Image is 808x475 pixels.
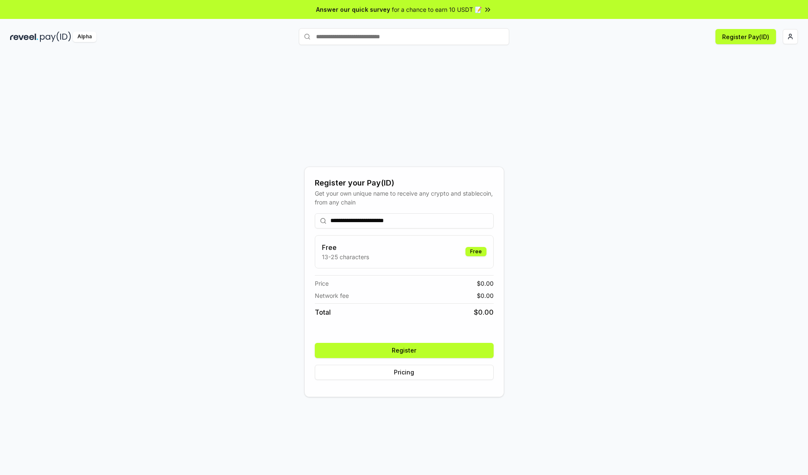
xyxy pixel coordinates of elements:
[40,32,71,42] img: pay_id
[315,177,494,189] div: Register your Pay(ID)
[477,291,494,300] span: $ 0.00
[477,279,494,288] span: $ 0.00
[392,5,482,14] span: for a chance to earn 10 USDT 📝
[315,279,329,288] span: Price
[315,365,494,380] button: Pricing
[465,247,486,256] div: Free
[73,32,96,42] div: Alpha
[315,307,331,317] span: Total
[715,29,776,44] button: Register Pay(ID)
[315,189,494,207] div: Get your own unique name to receive any crypto and stablecoin, from any chain
[10,32,38,42] img: reveel_dark
[474,307,494,317] span: $ 0.00
[315,343,494,358] button: Register
[322,242,369,252] h3: Free
[315,291,349,300] span: Network fee
[322,252,369,261] p: 13-25 characters
[316,5,390,14] span: Answer our quick survey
